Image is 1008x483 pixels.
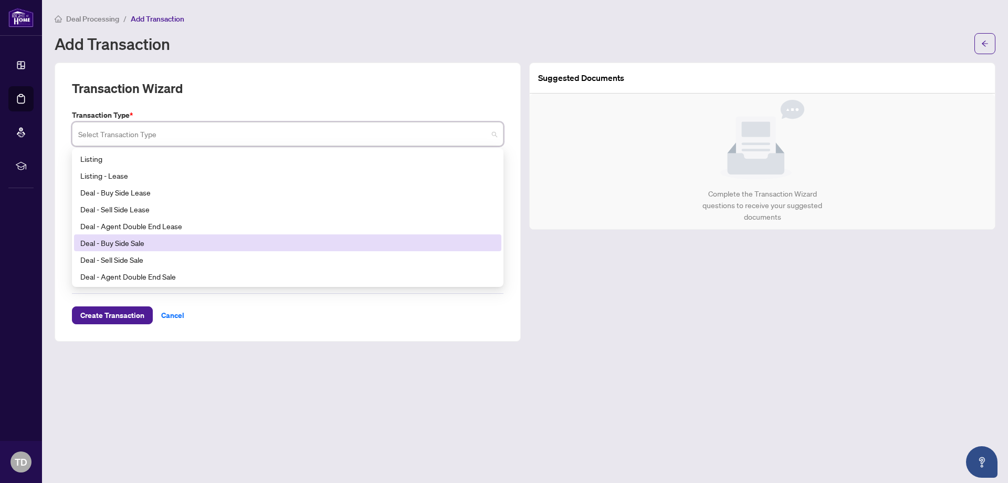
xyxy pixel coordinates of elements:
[74,251,501,268] div: Deal - Sell Side Sale
[80,237,495,249] div: Deal - Buy Side Sale
[161,307,184,324] span: Cancel
[74,150,501,167] div: Listing
[72,80,183,97] h2: Transaction Wizard
[66,14,119,24] span: Deal Processing
[80,307,144,324] span: Create Transaction
[966,446,997,478] button: Open asap
[80,187,495,198] div: Deal - Buy Side Lease
[74,184,501,201] div: Deal - Buy Side Lease
[80,170,495,181] div: Listing - Lease
[74,201,501,218] div: Deal - Sell Side Lease
[80,220,495,232] div: Deal - Agent Double End Lease
[153,306,193,324] button: Cancel
[131,14,184,24] span: Add Transaction
[8,8,34,27] img: logo
[80,254,495,265] div: Deal - Sell Side Sale
[74,268,501,285] div: Deal - Agent Double End Sale
[691,188,834,223] div: Complete the Transaction Wizard questions to receive your suggested documents
[720,100,804,180] img: Null State Icon
[55,35,170,52] h1: Add Transaction
[80,153,495,165] div: Listing
[80,203,495,215] div: Deal - Sell Side Lease
[72,109,503,121] label: Transaction Type
[74,234,501,251] div: Deal - Buy Side Sale
[72,306,153,324] button: Create Transaction
[74,167,501,184] div: Listing - Lease
[123,13,127,25] li: /
[15,455,27,469] span: TD
[538,71,624,85] article: Suggested Documents
[981,40,989,47] span: arrow-left
[74,218,501,234] div: Deal - Agent Double End Lease
[55,15,62,23] span: home
[80,271,495,282] div: Deal - Agent Double End Sale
